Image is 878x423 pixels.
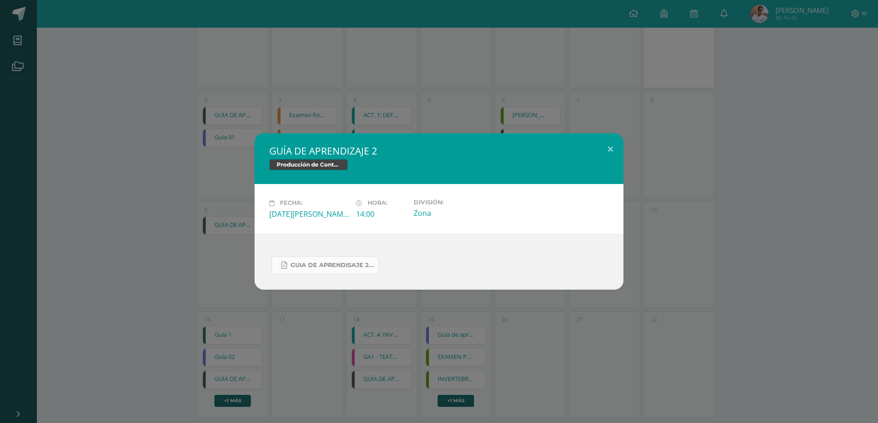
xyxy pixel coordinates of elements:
h2: GUÍA DE APRENDIZAJE 2 [269,144,609,157]
div: [DATE][PERSON_NAME] [269,209,349,219]
div: 14:00 [356,209,406,219]
button: Close (Esc) [597,133,623,165]
span: Producción de Contenidos Digitales [269,159,348,170]
span: Fecha: [280,200,303,207]
div: Zona [414,208,493,218]
label: División: [414,199,493,206]
span: Hora: [368,200,387,207]
span: Guia de aprendisaje 2 unidad 3.pdf [291,262,374,269]
a: Guia de aprendisaje 2 unidad 3.pdf [272,256,379,274]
